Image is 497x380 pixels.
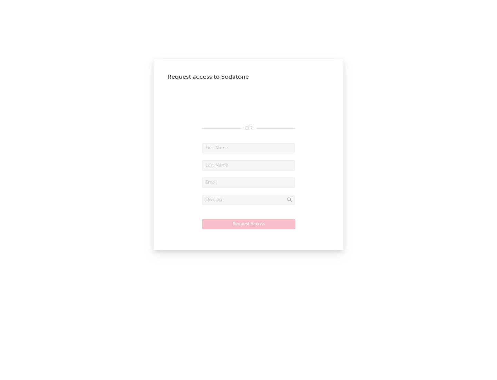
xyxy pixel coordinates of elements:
input: Last Name [202,160,295,171]
input: Division [202,195,295,205]
div: OR [202,124,295,133]
button: Request Access [202,219,295,229]
input: Email [202,178,295,188]
div: Request access to Sodatone [167,73,330,81]
input: First Name [202,143,295,153]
